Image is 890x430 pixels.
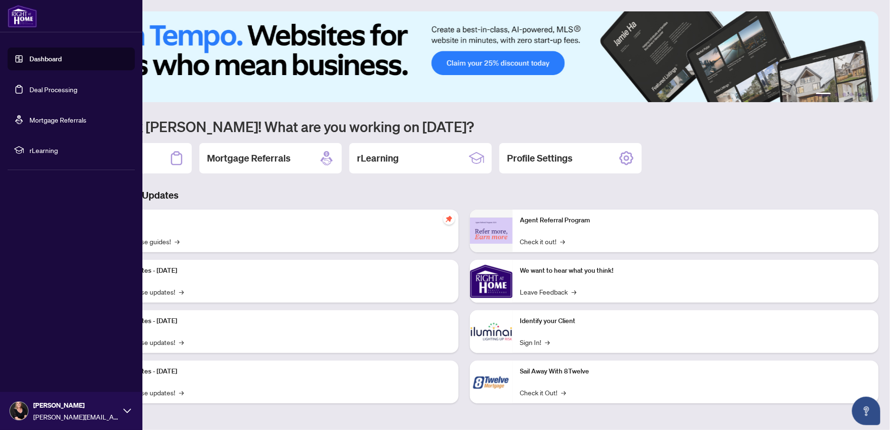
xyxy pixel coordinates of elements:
button: 6 [865,93,869,96]
button: 5 [858,93,862,96]
a: Mortgage Referrals [29,115,86,124]
span: → [179,387,184,398]
button: 3 [843,93,846,96]
img: Slide 0 [49,11,879,102]
h3: Brokerage & Industry Updates [49,189,879,202]
span: → [175,236,179,247]
span: → [561,236,565,247]
p: Identify your Client [520,316,871,326]
p: Self-Help [100,215,451,226]
p: We want to hear what you think! [520,266,871,276]
span: → [562,387,566,398]
img: Identify your Client [470,310,513,353]
a: Leave Feedback→ [520,287,577,297]
a: Deal Processing [29,85,77,94]
h2: Profile Settings [507,152,572,165]
p: Platform Updates - [DATE] [100,266,451,276]
span: [PERSON_NAME] [33,400,119,411]
button: 4 [850,93,854,96]
span: rLearning [29,145,128,155]
button: Open asap [852,397,881,425]
span: → [572,287,577,297]
img: logo [8,5,37,28]
a: Check it Out!→ [520,387,566,398]
a: Check it out!→ [520,236,565,247]
p: Agent Referral Program [520,215,871,226]
img: Profile Icon [10,402,28,420]
span: → [545,337,550,347]
a: Dashboard [29,55,62,63]
span: → [179,337,184,347]
img: We want to hear what you think! [470,260,513,303]
span: [PERSON_NAME][EMAIL_ADDRESS][PERSON_NAME][DOMAIN_NAME] [33,411,119,422]
h1: Welcome back [PERSON_NAME]! What are you working on [DATE]? [49,117,879,135]
h2: Mortgage Referrals [207,152,290,165]
h2: rLearning [357,152,399,165]
p: Platform Updates - [DATE] [100,316,451,326]
span: pushpin [443,213,455,225]
button: 1 [816,93,831,96]
span: → [179,287,184,297]
a: Sign In!→ [520,337,550,347]
img: Agent Referral Program [470,218,513,244]
img: Sail Away With 8Twelve [470,361,513,403]
p: Sail Away With 8Twelve [520,366,871,377]
p: Platform Updates - [DATE] [100,366,451,377]
button: 2 [835,93,839,96]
